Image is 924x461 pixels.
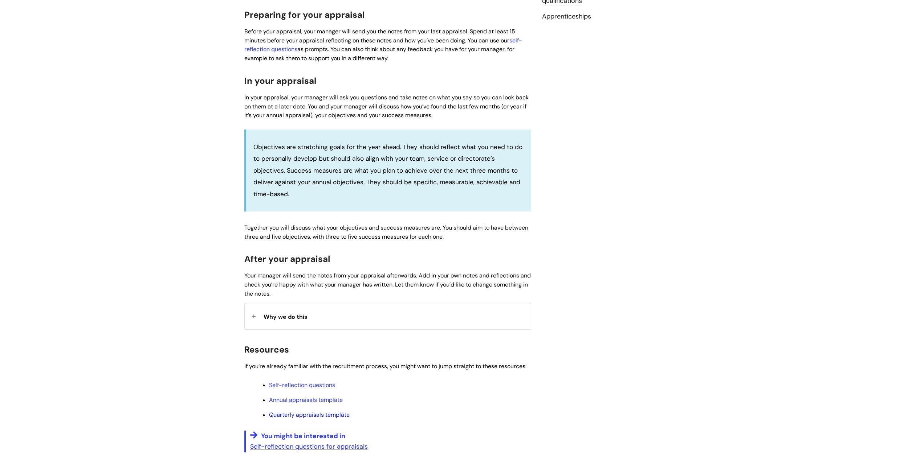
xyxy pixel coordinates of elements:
span: Preparing for your appraisal [244,9,365,20]
a: Self-reflection questions for appraisals [250,442,368,451]
span: You might be interested in [261,432,345,440]
span: Together you will discuss what your objectives and success measures are. You should aim to have b... [244,224,528,240]
span: In your appraisal [244,75,316,86]
a: Annual appraisals template [269,396,343,404]
span: After your appraisal [244,253,330,264]
span: In your appraisal, your manager will ask you questions and take notes on what you say so you can ... [244,94,529,119]
span: Objectives are stretching goals for the year ahead. They should reflect what you need to do to pe... [253,143,522,198]
a: Apprenticeships [542,12,591,21]
span: Your manager will send the notes from your appraisal afterwards. Add in your own notes and reflec... [244,272,531,297]
span: Why we do this [264,313,308,321]
span: Before your appraisal, your manager will send you the notes from your last appraisal. Spend at le... [244,28,522,62]
a: Self-reflection questions [269,381,335,389]
span: Resources [244,344,289,355]
span: If you’re already familiar with the recruitment process, you might want to jump straight to these... [244,362,526,370]
a: Quarterly appraisals template [269,411,350,419]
